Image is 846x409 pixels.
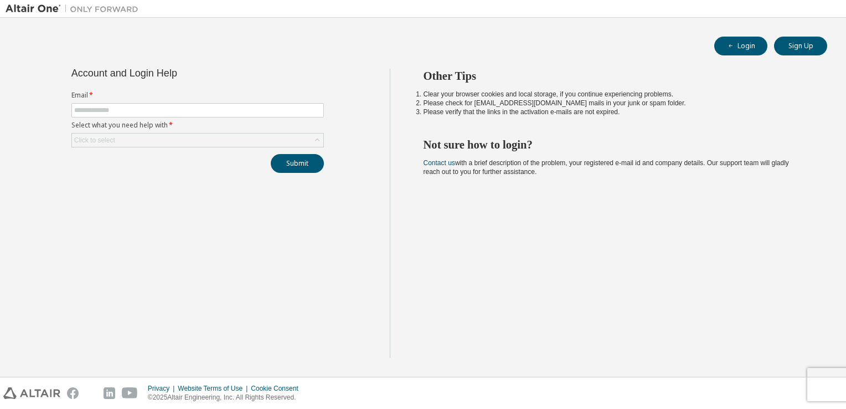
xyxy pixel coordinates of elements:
img: Altair One [6,3,144,14]
label: Email [71,91,324,100]
button: Submit [271,154,324,173]
h2: Not sure how to login? [424,137,808,152]
div: Cookie Consent [251,384,305,393]
p: © 2025 Altair Engineering, Inc. All Rights Reserved. [148,393,305,402]
li: Please check for [EMAIL_ADDRESS][DOMAIN_NAME] mails in your junk or spam folder. [424,99,808,108]
div: Privacy [148,384,178,393]
label: Select what you need help with [71,121,324,130]
div: Account and Login Help [71,69,274,78]
img: youtube.svg [122,387,138,399]
h2: Other Tips [424,69,808,83]
li: Clear your browser cookies and local storage, if you continue experiencing problems. [424,90,808,99]
img: facebook.svg [67,387,79,399]
div: Website Terms of Use [178,384,251,393]
img: altair_logo.svg [3,387,60,399]
li: Please verify that the links in the activation e-mails are not expired. [424,108,808,116]
div: Click to select [72,134,323,147]
span: with a brief description of the problem, your registered e-mail id and company details. Our suppo... [424,159,789,176]
a: Contact us [424,159,455,167]
div: Click to select [74,136,115,145]
button: Login [714,37,767,55]
button: Sign Up [774,37,827,55]
img: linkedin.svg [104,387,115,399]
